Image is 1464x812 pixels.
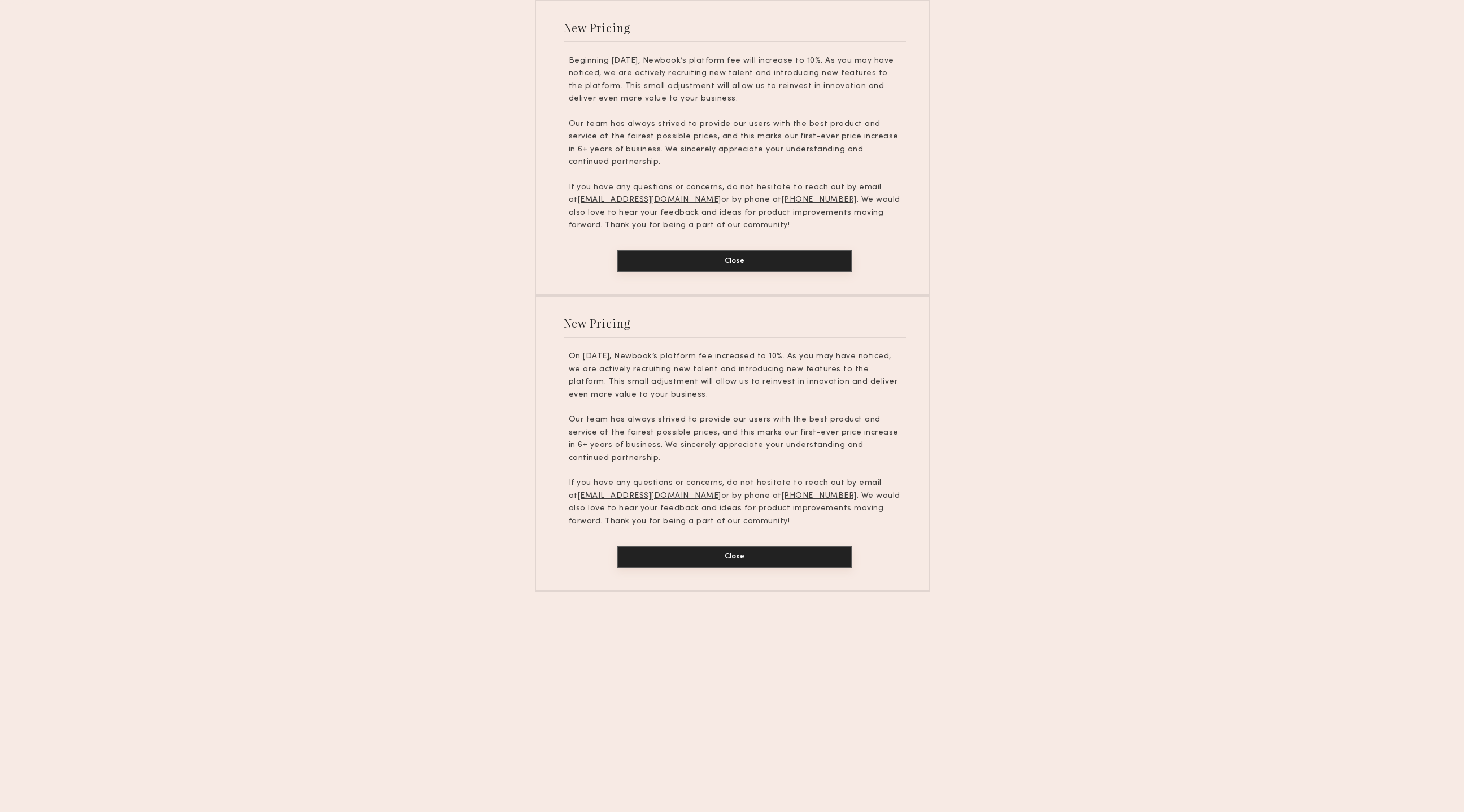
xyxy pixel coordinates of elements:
button: Close [617,546,852,568]
button: Close [617,250,852,272]
p: On [DATE], Newbook’s platform fee increased to 10%. As you may have noticed, we are actively recr... [569,350,901,401]
p: Our team has always strived to provide our users with the best product and service at the fairest... [569,118,901,169]
u: [EMAIL_ADDRESS][DOMAIN_NAME] [578,492,721,500]
div: New Pricing [564,20,631,35]
p: If you have any questions or concerns, do not hesitate to reach out by email at or by phone at . ... [569,477,901,528]
p: Our team has always strived to provide our users with the best product and service at the fairest... [569,414,901,464]
div: New Pricing [564,315,631,331]
u: [PHONE_NUMBER] [782,492,857,500]
u: [EMAIL_ADDRESS][DOMAIN_NAME] [578,196,721,203]
u: [PHONE_NUMBER] [782,196,857,203]
p: If you have any questions or concerns, do not hesitate to reach out by email at or by phone at . ... [569,181,901,232]
p: Beginning [DATE], Newbook’s platform fee will increase to 10%. As you may have noticed, we are ac... [569,55,901,106]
